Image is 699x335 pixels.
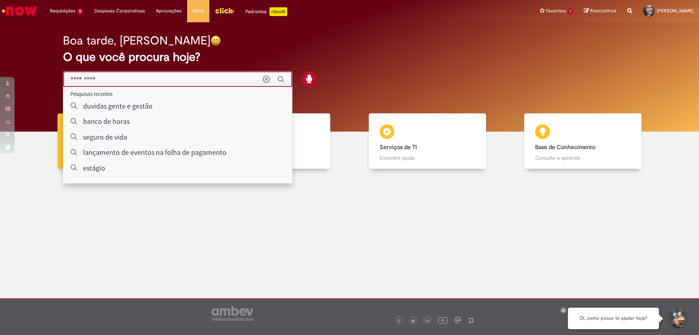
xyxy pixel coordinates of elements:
[50,7,75,15] span: Requisições
[426,319,430,323] img: logo_footer_linkedin.png
[210,35,221,46] img: happy-face.png
[1,4,38,18] img: ServiceNow
[657,8,694,14] span: [PERSON_NAME]
[666,308,688,330] button: Iniciar Conversa de Suporte
[63,34,210,47] h2: Boa tarde, [PERSON_NAME]
[505,113,661,169] a: Base de Conhecimento Consulte e aprenda
[380,144,417,151] b: Serviços de TI
[397,319,401,323] img: logo_footer_facebook.png
[454,317,461,323] img: logo_footer_workplace.png
[349,113,505,169] a: Serviços de TI Encontre ajuda
[212,306,253,321] img: logo_footer_ambev_rotulo_gray.png
[590,7,616,14] span: Rascunhos
[94,7,145,15] span: Despesas Corporativas
[568,8,573,15] span: 1
[156,7,182,15] span: Aprovações
[77,8,83,15] span: 11
[568,308,659,329] div: Oi, como posso te ajudar hoje?
[535,154,631,161] p: Consulte e aprenda
[245,7,287,16] div: Padroniza
[438,315,447,325] img: logo_footer_youtube.png
[546,7,566,15] span: Favoritos
[269,7,287,16] p: +GenAi
[584,8,616,15] a: Rascunhos
[411,319,415,323] img: logo_footer_twitter.png
[193,7,204,15] span: More
[38,113,194,169] a: Tirar dúvidas Tirar dúvidas com Lupi Assist e Gen Ai
[380,154,475,161] p: Encontre ajuda
[215,5,234,16] img: click_logo_yellow_360x200.png
[63,51,636,63] h2: O que você procura hoje?
[468,317,474,323] img: logo_footer_naosei.png
[535,144,595,151] b: Base de Conhecimento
